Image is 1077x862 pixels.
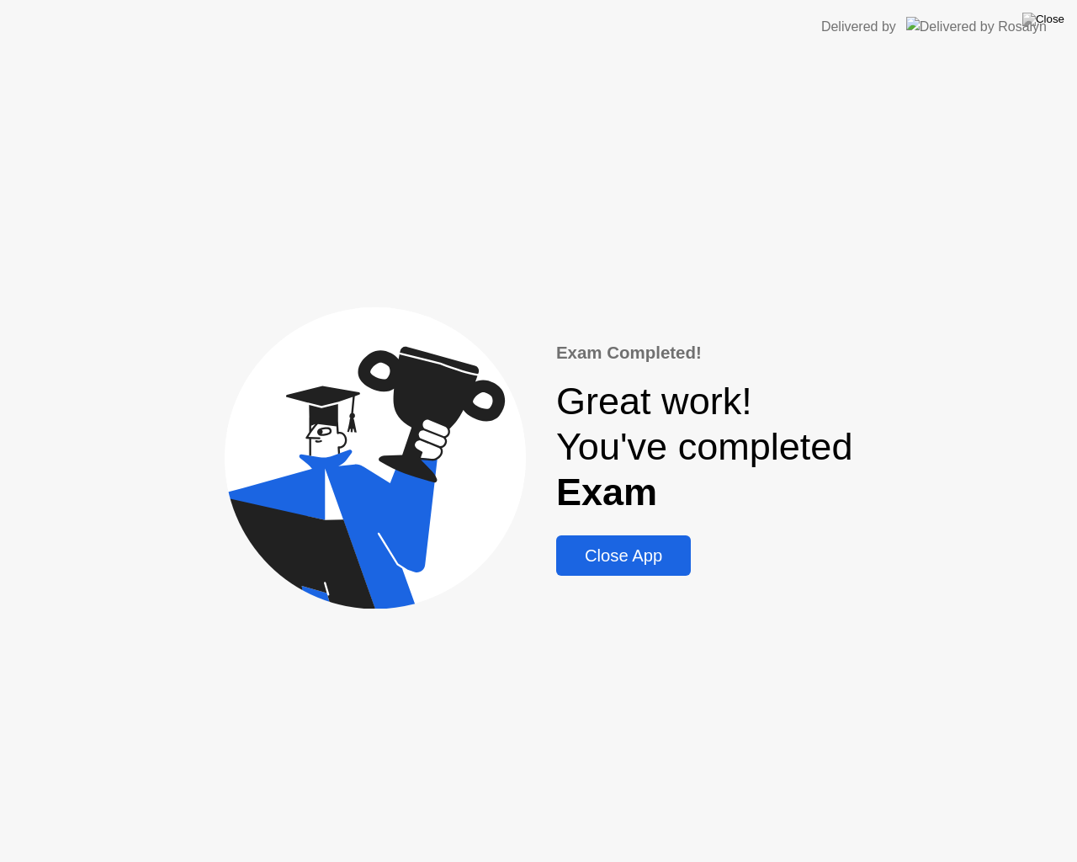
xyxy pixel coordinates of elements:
img: Close [1022,13,1064,26]
img: Delivered by Rosalyn [906,17,1047,36]
b: Exam [556,471,657,513]
div: Close App [561,546,686,566]
button: Close App [556,535,691,576]
div: Great work! You've completed [556,379,853,515]
div: Exam Completed! [556,340,853,366]
div: Delivered by [821,17,896,37]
